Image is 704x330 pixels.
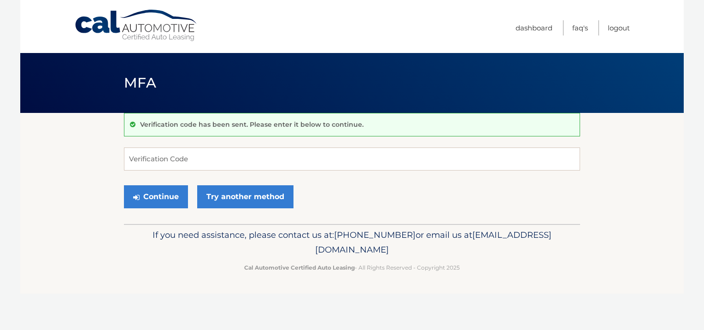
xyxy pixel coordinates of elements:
a: Try another method [197,185,293,208]
p: - All Rights Reserved - Copyright 2025 [130,263,574,272]
strong: Cal Automotive Certified Auto Leasing [244,264,355,271]
a: Cal Automotive [74,9,199,42]
span: MFA [124,74,156,91]
p: If you need assistance, please contact us at: or email us at [130,228,574,257]
span: [EMAIL_ADDRESS][DOMAIN_NAME] [315,230,551,255]
input: Verification Code [124,147,580,171]
a: Logout [608,20,630,35]
span: [PHONE_NUMBER] [334,230,416,240]
p: Verification code has been sent. Please enter it below to continue. [140,120,364,129]
a: FAQ's [572,20,588,35]
button: Continue [124,185,188,208]
a: Dashboard [516,20,552,35]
